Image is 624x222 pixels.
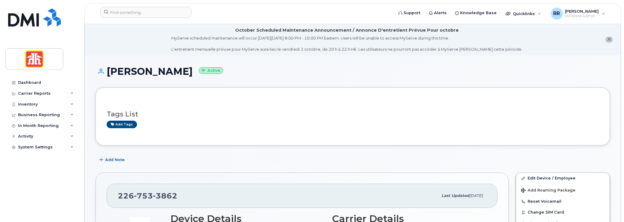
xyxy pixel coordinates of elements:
[516,196,610,207] button: Reset Voicemail
[469,193,483,198] span: [DATE]
[235,27,459,33] div: October Scheduled Maintenance Announcement / Annonce D'entretient Prévue Pour octobre
[516,207,610,218] button: Change SIM Card
[134,191,153,200] span: 753
[516,173,610,184] a: Edit Device / Employee
[95,154,130,165] button: Add Note
[107,110,599,118] h3: Tags List
[516,184,610,196] button: Add Roaming Package
[605,36,613,43] button: close notification
[153,191,177,200] span: 3862
[118,191,177,200] span: 226
[199,67,223,74] small: Active
[521,188,576,194] span: Add Roaming Package
[107,121,137,128] a: Add tags
[441,193,469,198] span: Last updated
[172,35,523,52] div: MyServe scheduled maintenance will occur [DATE][DATE] 8:00 PM - 10:00 PM Eastern. Users will be u...
[95,66,610,77] h1: [PERSON_NAME]
[105,157,125,163] span: Add Note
